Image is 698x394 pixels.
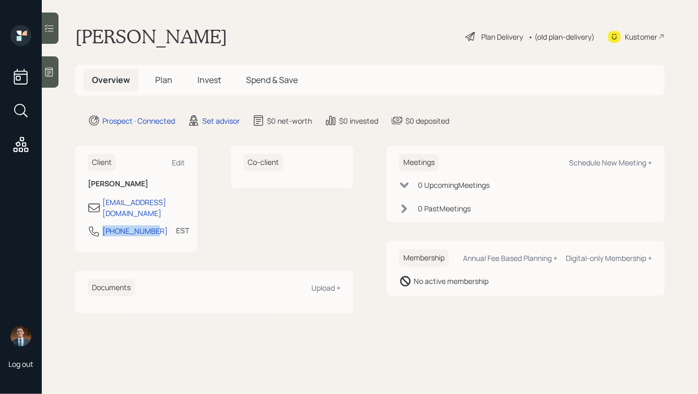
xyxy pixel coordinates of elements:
div: [PHONE_NUMBER] [102,225,168,236]
div: [EMAIL_ADDRESS][DOMAIN_NAME] [102,197,185,219]
div: $0 invested [339,115,378,126]
div: 0 Past Meeting s [418,203,471,214]
div: $0 net-worth [267,115,312,126]
span: Spend & Save [246,74,298,86]
div: Prospect · Connected [102,115,175,126]
div: $0 deposited [405,115,449,126]
div: Plan Delivery [481,31,523,42]
h6: [PERSON_NAME] [88,180,185,188]
h6: Co-client [243,154,283,171]
div: Digital-only Membership + [566,253,652,263]
div: Set advisor [202,115,240,126]
h6: Documents [88,279,135,296]
span: Plan [155,74,172,86]
div: • (old plan-delivery) [528,31,595,42]
img: hunter_neumayer.jpg [10,326,31,347]
div: Edit [172,158,185,168]
div: Schedule New Meeting + [569,158,652,168]
div: No active membership [414,276,488,286]
span: Overview [92,74,130,86]
h6: Meetings [399,154,439,171]
span: Invest [197,74,221,86]
h6: Membership [399,249,449,267]
h1: [PERSON_NAME] [75,25,227,48]
h6: Client [88,154,116,171]
div: Log out [8,359,33,369]
div: EST [176,225,189,236]
div: Kustomer [625,31,657,42]
div: Upload + [311,283,341,293]
div: Annual Fee Based Planning + [463,253,557,263]
div: 0 Upcoming Meeting s [418,180,490,190]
